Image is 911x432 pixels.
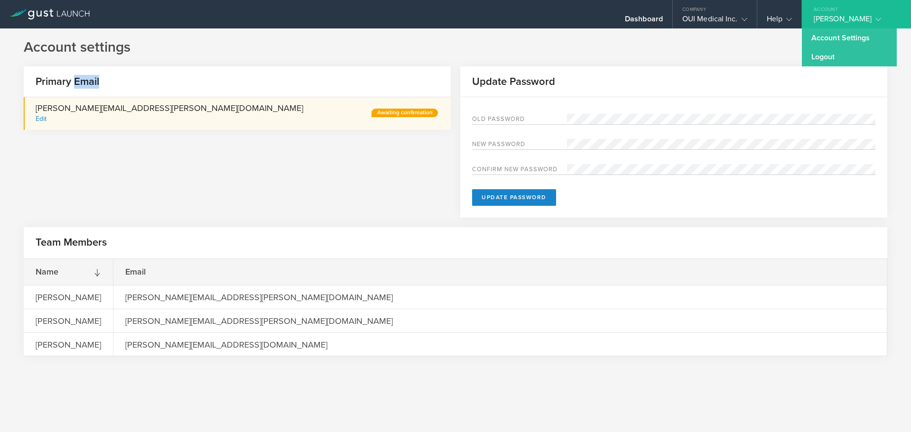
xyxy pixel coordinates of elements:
[767,14,792,28] div: Help
[24,285,113,308] div: [PERSON_NAME]
[113,285,405,308] div: [PERSON_NAME][EMAIL_ADDRESS][PERSON_NAME][DOMAIN_NAME]
[36,236,107,249] h2: Team Members
[113,309,405,332] div: [PERSON_NAME][EMAIL_ADDRESS][PERSON_NAME][DOMAIN_NAME]
[24,259,113,285] div: Name
[113,259,282,285] div: Email
[372,109,438,117] div: Awaiting confirmation
[625,14,663,28] div: Dashboard
[472,166,567,175] label: Confirm new password
[24,75,99,89] h2: Primary Email
[36,102,303,125] div: [PERSON_NAME][EMAIL_ADDRESS][PERSON_NAME][DOMAIN_NAME]
[24,309,113,332] div: [PERSON_NAME]
[113,333,340,356] div: [PERSON_NAME][EMAIL_ADDRESS][DOMAIN_NAME]
[864,386,911,432] iframe: Chat Widget
[814,14,894,28] div: [PERSON_NAME]
[682,14,747,28] div: OUI Medical Inc.
[24,333,113,356] div: [PERSON_NAME]
[472,141,567,149] label: New password
[460,75,555,89] h2: Update Password
[472,189,556,206] button: Update Password
[24,38,887,57] h1: Account settings
[472,116,567,124] label: Old Password
[36,115,46,123] div: Edit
